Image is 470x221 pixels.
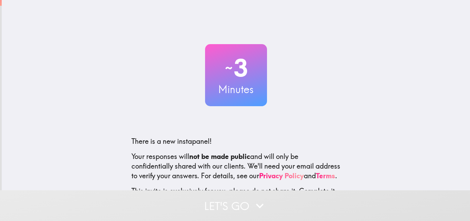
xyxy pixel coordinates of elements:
[316,171,335,180] a: Terms
[189,152,250,161] b: not be made public
[131,152,341,181] p: Your responses will and will only be confidentially shared with our clients. We'll need your emai...
[205,82,267,97] h3: Minutes
[131,137,212,145] span: There is a new instapanel!
[205,54,267,82] h2: 3
[259,171,304,180] a: Privacy Policy
[131,186,341,205] p: This invite is exclusively for you, please do not share it. Complete it soon because spots are li...
[224,58,234,78] span: ~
